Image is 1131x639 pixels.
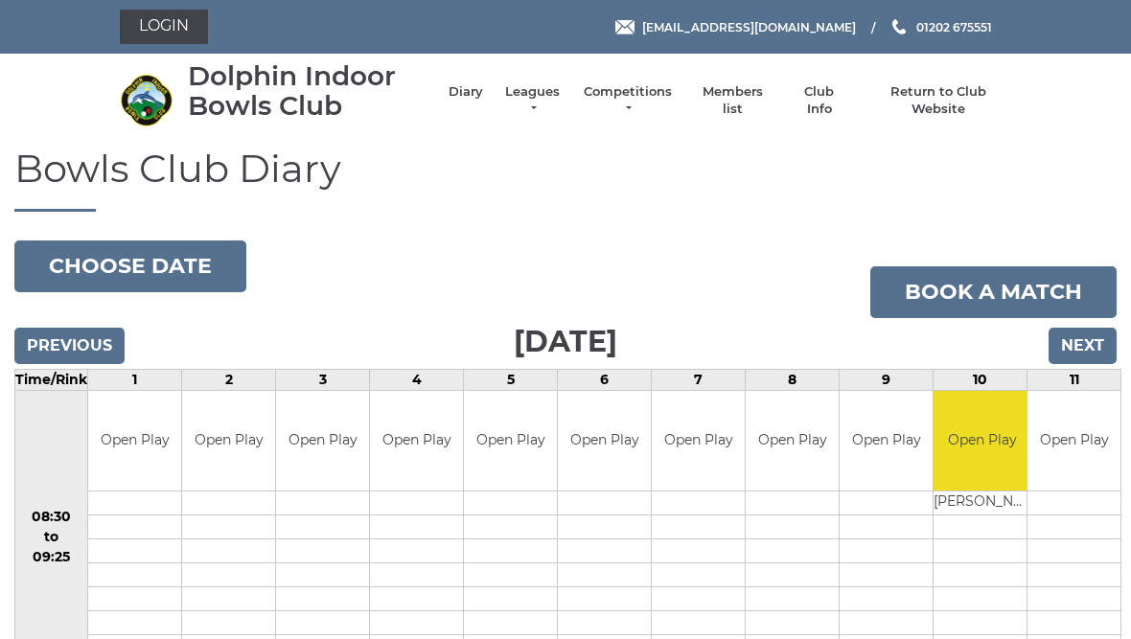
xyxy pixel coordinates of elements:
td: 1 [88,369,182,390]
td: Open Play [746,391,839,491]
a: Club Info [792,83,847,118]
a: Members list [692,83,772,118]
span: [EMAIL_ADDRESS][DOMAIN_NAME] [642,19,856,34]
td: 10 [934,369,1027,390]
td: Time/Rink [15,369,88,390]
a: Diary [449,83,483,101]
td: 2 [182,369,276,390]
td: Open Play [934,391,1030,491]
a: Competitions [582,83,674,118]
a: Return to Club Website [866,83,1011,118]
a: Leagues [502,83,563,118]
h1: Bowls Club Diary [14,148,1117,212]
td: 4 [370,369,464,390]
img: Phone us [892,19,906,34]
td: Open Play [840,391,933,491]
td: Open Play [276,391,369,491]
span: 01202 675551 [916,19,992,34]
img: Email [615,20,635,34]
input: Previous [14,328,125,364]
td: 11 [1027,369,1121,390]
td: Open Play [464,391,557,491]
button: Choose date [14,240,246,292]
td: Open Play [652,391,745,491]
input: Next [1049,328,1117,364]
a: Login [120,10,208,44]
td: 6 [558,369,652,390]
td: Open Play [1027,391,1120,491]
td: 3 [276,369,370,390]
td: 8 [746,369,840,390]
td: 5 [464,369,558,390]
img: Dolphin Indoor Bowls Club [120,74,173,126]
td: 7 [652,369,746,390]
td: 9 [840,369,934,390]
a: Email [EMAIL_ADDRESS][DOMAIN_NAME] [615,18,856,36]
td: [PERSON_NAME] [934,491,1030,515]
td: Open Play [88,391,181,491]
td: Open Play [558,391,651,491]
a: Phone us 01202 675551 [889,18,992,36]
td: Open Play [370,391,463,491]
a: Book a match [870,266,1117,318]
div: Dolphin Indoor Bowls Club [188,61,429,121]
td: Open Play [182,391,275,491]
